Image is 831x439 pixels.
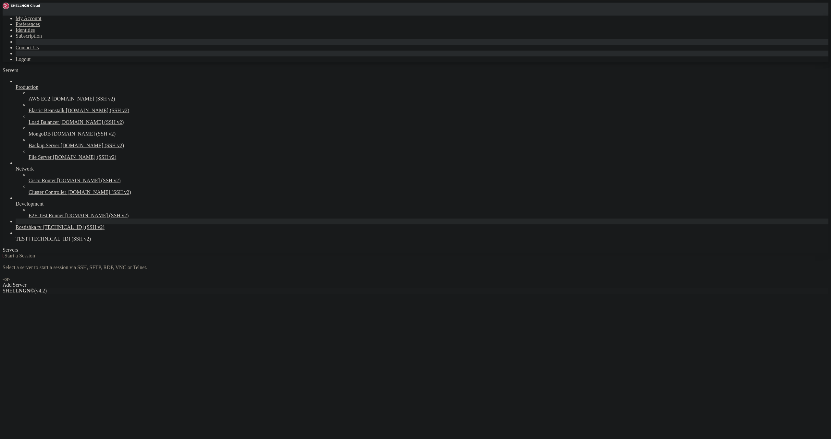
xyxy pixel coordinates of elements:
[29,154,52,160] span: File Server
[29,96,50,101] span: AWS EC2
[16,21,40,27] a: Preferences
[34,288,47,293] span: 4.2.0
[29,119,828,125] a: Load Balancer [DOMAIN_NAME] (SSH v2)
[52,96,115,101] span: [DOMAIN_NAME] (SSH v2)
[3,259,828,282] div: Select a server to start a session via SSH, SFTP, RDP, VNC or Telnet. -or-
[57,178,121,183] span: [DOMAIN_NAME] (SSH v2)
[16,224,42,230] span: Rostishka tv
[29,90,828,102] li: AWS EC2 [DOMAIN_NAME] (SSH v2)
[29,108,65,113] span: Elastic Beanstalk
[29,189,828,195] a: Cluster Controller [DOMAIN_NAME] (SSH v2)
[29,207,828,219] li: E2E Test Runner [DOMAIN_NAME] (SSH v2)
[29,178,828,184] a: Cisco Router [DOMAIN_NAME] (SSH v2)
[16,166,828,172] a: Network
[16,45,39,50] a: Contact Us
[60,119,124,125] span: [DOMAIN_NAME] (SSH v2)
[16,201,43,207] span: Development
[3,67,18,73] span: Servers
[16,16,42,21] a: My Account
[19,288,31,293] b: NGN
[29,236,91,242] span: [TECHNICAL_ID] (SSH v2)
[5,253,35,258] span: Start a Session
[16,224,828,230] a: Rostishka tv [TECHNICAL_ID] (SSH v2)
[3,247,828,253] div: Servers
[29,154,828,160] a: File Server [DOMAIN_NAME] (SSH v2)
[43,224,105,230] span: [TECHNICAL_ID] (SSH v2)
[3,288,47,293] span: SHELL ©
[29,113,828,125] li: Load Balancer [DOMAIN_NAME] (SSH v2)
[52,131,116,136] span: [DOMAIN_NAME] (SSH v2)
[29,131,51,136] span: MongoDB
[29,119,59,125] span: Load Balancer
[29,108,828,113] a: Elastic Beanstalk [DOMAIN_NAME] (SSH v2)
[3,282,828,288] div: Add Server
[29,125,828,137] li: MongoDB [DOMAIN_NAME] (SSH v2)
[16,195,828,219] li: Development
[29,143,828,148] a: Backup Server [DOMAIN_NAME] (SSH v2)
[16,219,828,230] li: Rostishka tv [TECHNICAL_ID] (SSH v2)
[16,78,828,160] li: Production
[16,33,42,39] a: Subscription
[16,84,828,90] a: Production
[16,84,38,90] span: Production
[29,213,828,219] a: E2E Test Runner [DOMAIN_NAME] (SSH v2)
[29,131,828,137] a: MongoDB [DOMAIN_NAME] (SSH v2)
[16,160,828,195] li: Network
[3,67,44,73] a: Servers
[16,166,34,172] span: Network
[66,108,130,113] span: [DOMAIN_NAME] (SSH v2)
[65,213,129,218] span: [DOMAIN_NAME] (SSH v2)
[29,143,59,148] span: Backup Server
[68,189,131,195] span: [DOMAIN_NAME] (SSH v2)
[16,236,828,242] a: TEST [TECHNICAL_ID] (SSH v2)
[29,102,828,113] li: Elastic Beanstalk [DOMAIN_NAME] (SSH v2)
[3,253,5,258] span: 
[29,184,828,195] li: Cluster Controller [DOMAIN_NAME] (SSH v2)
[16,27,35,33] a: Identities
[16,230,828,242] li: TEST [TECHNICAL_ID] (SSH v2)
[29,213,64,218] span: E2E Test Runner
[29,172,828,184] li: Cisco Router [DOMAIN_NAME] (SSH v2)
[61,143,124,148] span: [DOMAIN_NAME] (SSH v2)
[16,236,28,242] span: TEST
[16,56,31,62] a: Logout
[29,148,828,160] li: File Server [DOMAIN_NAME] (SSH v2)
[29,96,828,102] a: AWS EC2 [DOMAIN_NAME] (SSH v2)
[29,137,828,148] li: Backup Server [DOMAIN_NAME] (SSH v2)
[29,189,66,195] span: Cluster Controller
[53,154,117,160] span: [DOMAIN_NAME] (SSH v2)
[3,3,40,9] img: Shellngn
[16,201,828,207] a: Development
[29,178,56,183] span: Cisco Router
